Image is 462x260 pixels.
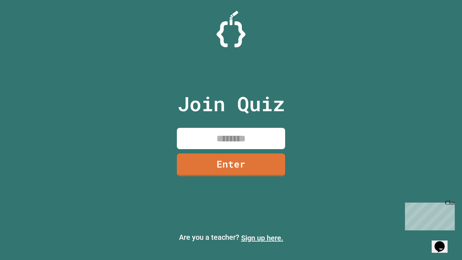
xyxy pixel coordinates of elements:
iframe: chat widget [402,200,455,230]
div: Chat with us now!Close [3,3,50,46]
img: Logo.svg [217,11,245,47]
a: Sign up here. [241,234,283,242]
a: Enter [177,153,285,176]
p: Are you a teacher? [6,232,456,243]
p: Join Quiz [178,89,285,119]
iframe: chat widget [432,231,455,253]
